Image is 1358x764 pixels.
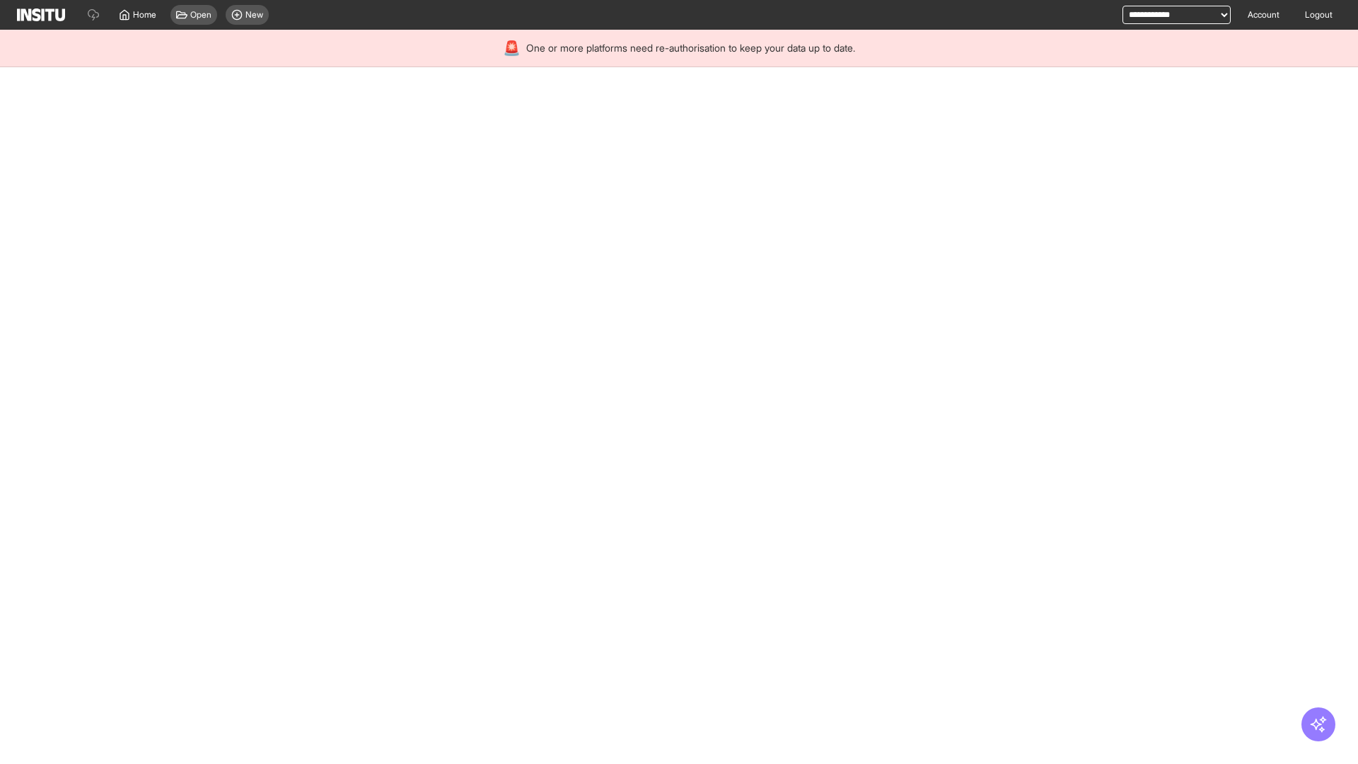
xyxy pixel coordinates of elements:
[17,8,65,21] img: Logo
[133,9,156,21] span: Home
[245,9,263,21] span: New
[190,9,211,21] span: Open
[526,41,855,55] span: One or more platforms need re-authorisation to keep your data up to date.
[503,38,521,58] div: 🚨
